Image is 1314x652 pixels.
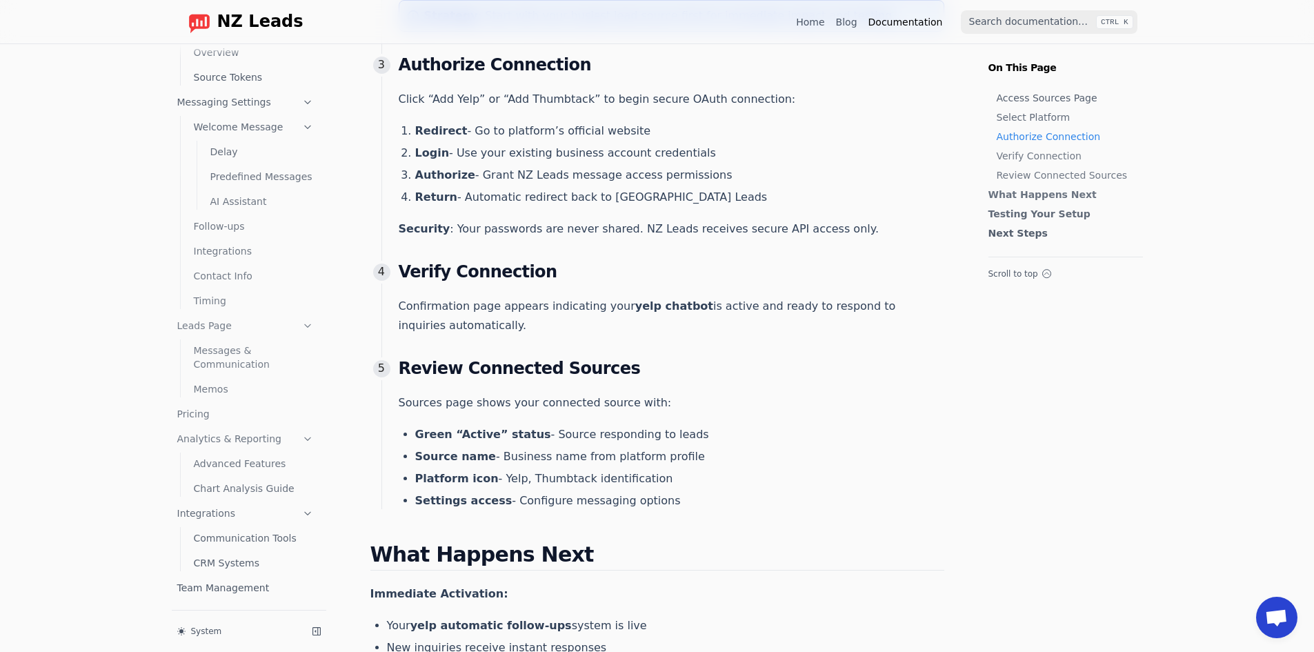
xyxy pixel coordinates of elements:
strong: Return [415,190,458,204]
li: - Use your existing business account credentials [415,145,944,161]
a: Chart Analysis Guide [188,477,319,500]
a: Leads Page [172,315,319,337]
a: Messaging Settings [172,91,319,113]
a: Home page [177,11,303,33]
strong: Settings access [415,494,512,507]
a: Communication Tools [188,527,319,549]
a: Home [796,15,824,29]
a: Next Steps [988,226,1136,240]
li: - Source responding to leads [415,426,944,443]
a: What Happens Next [988,188,1136,201]
strong: Login [415,146,450,159]
img: logo [188,11,210,33]
a: Overview [188,41,319,63]
a: Blog [836,15,857,29]
a: Testing Your Setup [988,207,1136,221]
li: - Automatic redirect back to [GEOGRAPHIC_DATA] Leads [415,189,944,206]
a: AI Assistant [205,190,319,213]
strong: yelp automatic follow-ups [410,619,572,632]
h2: What Happens Next [370,542,944,571]
a: Memos [188,378,319,400]
a: Pricing [172,403,319,425]
a: CRM Systems [188,552,319,574]
strong: Redirect [415,124,468,137]
a: Integrations [172,502,319,524]
li: - Yelp, Thumbtack identification [415,471,944,487]
a: Timing [188,290,319,312]
strong: Security [399,222,450,235]
a: Analytics & Reporting [172,428,319,450]
strong: yelp chatbot [635,299,713,313]
li: - Configure messaging options [415,493,944,509]
h3: Review Connected Sources [399,357,944,379]
strong: Immediate Activation: [370,587,508,600]
li: Your system is live [387,618,944,634]
a: Verify Connection [997,149,1136,163]
a: Welcome Message [188,116,319,138]
p: Confirmation page appears indicating your is active and ready to respond to inquiries automatically. [399,297,944,335]
a: Follow-ups [188,215,319,237]
a: Review Connected Sources [997,168,1136,182]
input: Search documentation… [961,10,1137,34]
li: - Grant NZ Leads message access permissions [415,167,944,184]
strong: Source name [415,450,496,463]
strong: Green “Active” status [415,428,551,441]
a: Messages & Communication [188,339,319,375]
button: Collapse sidebar [307,622,326,641]
h3: Verify Connection [399,261,944,283]
a: Authorize Connection [997,130,1136,144]
p: On This Page [977,44,1154,75]
button: Scroll to top [988,268,1143,279]
a: Predefined Messages [205,166,319,188]
strong: Authorize [415,168,475,181]
li: - Go to platform’s official website [415,123,944,139]
p: Sources page shows your connected source with: [399,393,944,413]
p: : Your passwords are never shared. NZ Leads receives secure API access only. [399,219,944,239]
h3: Authorize Connection [399,54,944,76]
li: - Business name from platform profile [415,448,944,465]
a: Contact Info [188,265,319,287]
a: Open chat [1256,597,1297,638]
a: Advanced Features [188,453,319,475]
a: Documentation [868,15,943,29]
span: NZ Leads [217,12,303,32]
p: Click “Add Yelp” or “Add Thumbtack” to begin secure OAuth connection: [399,90,944,109]
a: Delay [205,141,319,163]
a: Team Management [172,577,319,599]
button: System [172,622,301,641]
a: Integrations [188,240,319,262]
strong: Platform icon [415,472,499,485]
a: Select Platform [997,110,1136,124]
a: Source Tokens [188,66,319,88]
a: Access Sources Page [997,91,1136,105]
